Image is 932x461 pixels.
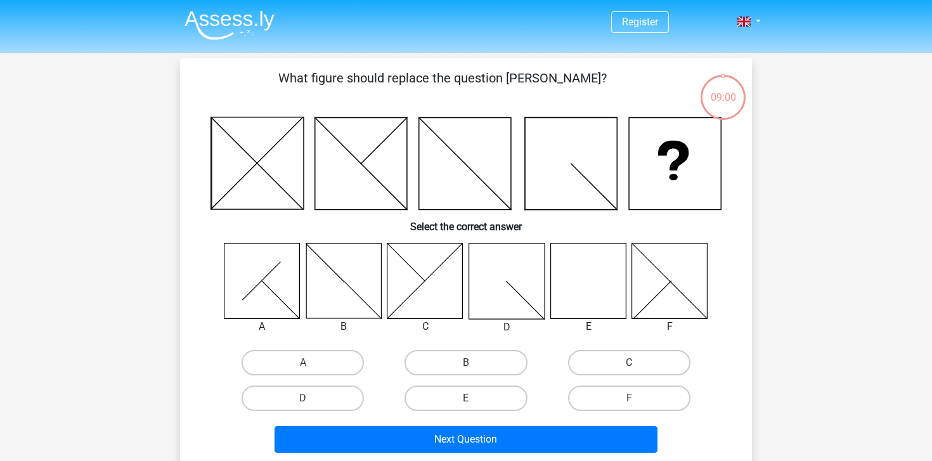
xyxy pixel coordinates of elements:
[242,350,364,375] label: A
[541,319,637,334] div: E
[622,16,658,28] a: Register
[242,386,364,411] label: D
[405,386,527,411] label: E
[214,319,310,334] div: A
[275,426,658,453] button: Next Question
[459,320,555,335] div: D
[200,68,684,107] p: What figure should replace the question [PERSON_NAME]?
[296,319,392,334] div: B
[184,10,275,40] img: Assessly
[699,74,747,105] div: 09:00
[200,211,732,233] h6: Select the correct answer
[377,319,473,334] div: C
[568,386,690,411] label: F
[568,350,690,375] label: C
[622,319,718,334] div: F
[405,350,527,375] label: B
